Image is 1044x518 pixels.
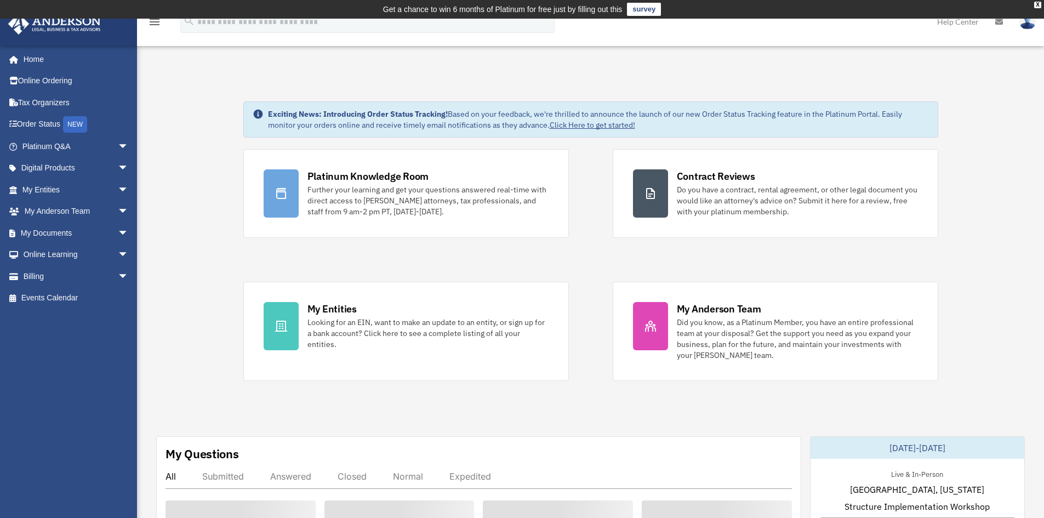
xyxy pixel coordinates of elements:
a: Events Calendar [8,287,145,309]
div: Submitted [202,471,244,482]
div: Platinum Knowledge Room [307,169,429,183]
div: Live & In-Person [882,468,952,479]
a: Platinum Knowledge Room Further your learning and get your questions answered real-time with dire... [243,149,569,238]
img: User Pic [1019,14,1036,30]
div: My Entities [307,302,357,316]
a: My Entities Looking for an EIN, want to make an update to an entity, or sign up for a bank accoun... [243,282,569,381]
span: arrow_drop_down [118,265,140,288]
span: arrow_drop_down [118,222,140,244]
a: My Entitiesarrow_drop_down [8,179,145,201]
a: Billingarrow_drop_down [8,265,145,287]
i: search [183,15,195,27]
strong: Exciting News: Introducing Order Status Tracking! [268,109,448,119]
span: arrow_drop_down [118,179,140,201]
div: Looking for an EIN, want to make an update to an entity, or sign up for a bank account? Click her... [307,317,549,350]
a: menu [148,19,161,29]
span: [GEOGRAPHIC_DATA], [US_STATE] [850,483,984,496]
div: close [1034,2,1041,8]
div: Closed [338,471,367,482]
span: arrow_drop_down [118,157,140,180]
span: Structure Implementation Workshop [845,500,990,513]
div: All [166,471,176,482]
a: My Anderson Teamarrow_drop_down [8,201,145,223]
a: Digital Productsarrow_drop_down [8,157,145,179]
div: Further your learning and get your questions answered real-time with direct access to [PERSON_NAM... [307,184,549,217]
span: arrow_drop_down [118,201,140,223]
img: Anderson Advisors Platinum Portal [5,13,104,35]
a: My Documentsarrow_drop_down [8,222,145,244]
div: Get a chance to win 6 months of Platinum for free just by filling out this [383,3,623,16]
span: arrow_drop_down [118,135,140,158]
a: My Anderson Team Did you know, as a Platinum Member, you have an entire professional team at your... [613,282,938,381]
div: Did you know, as a Platinum Member, you have an entire professional team at your disposal? Get th... [677,317,918,361]
div: Contract Reviews [677,169,755,183]
div: My Questions [166,446,239,462]
a: survey [627,3,661,16]
i: menu [148,15,161,29]
a: Click Here to get started! [550,120,635,130]
div: Based on your feedback, we're thrilled to announce the launch of our new Order Status Tracking fe... [268,109,929,130]
a: Online Ordering [8,70,145,92]
div: Do you have a contract, rental agreement, or other legal document you would like an attorney's ad... [677,184,918,217]
div: NEW [63,116,87,133]
a: Tax Organizers [8,92,145,113]
div: My Anderson Team [677,302,761,316]
div: Answered [270,471,311,482]
a: Platinum Q&Aarrow_drop_down [8,135,145,157]
div: Normal [393,471,423,482]
a: Order StatusNEW [8,113,145,136]
span: arrow_drop_down [118,244,140,266]
div: Expedited [449,471,491,482]
a: Home [8,48,140,70]
a: Online Learningarrow_drop_down [8,244,145,266]
div: [DATE]-[DATE] [811,437,1024,459]
a: Contract Reviews Do you have a contract, rental agreement, or other legal document you would like... [613,149,938,238]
